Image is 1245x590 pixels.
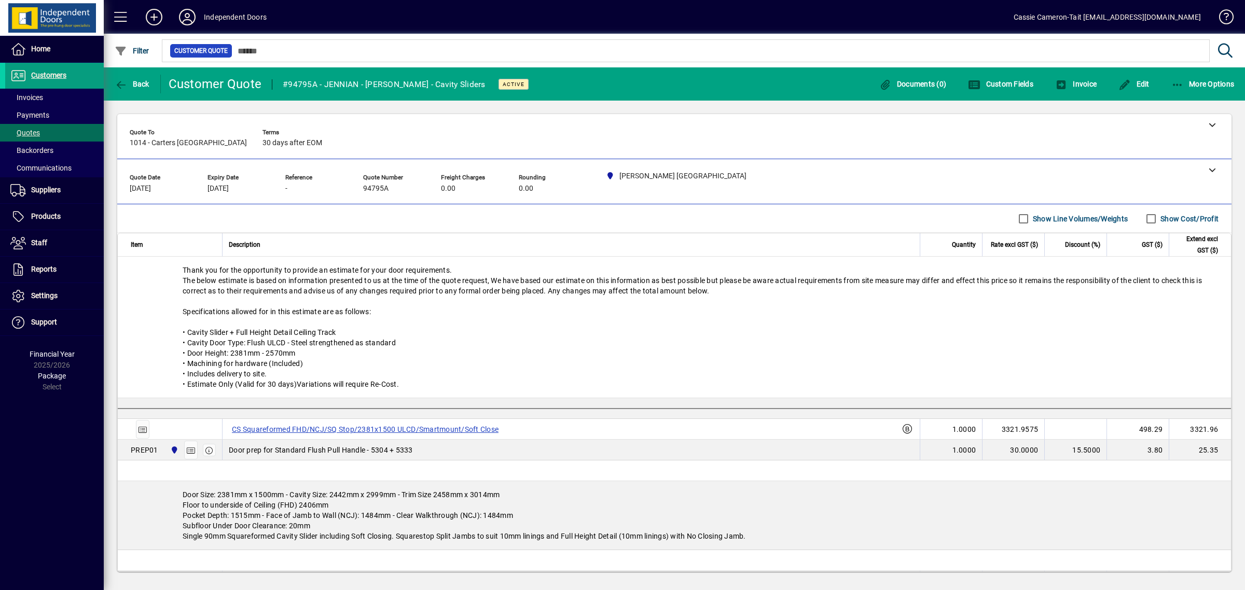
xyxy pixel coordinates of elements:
[31,212,61,220] span: Products
[112,41,152,60] button: Filter
[968,80,1033,88] span: Custom Fields
[1106,419,1169,440] td: 498.29
[519,185,533,193] span: 0.00
[262,139,322,147] span: 30 days after EOM
[5,36,104,62] a: Home
[31,238,47,247] span: Staff
[5,283,104,309] a: Settings
[115,80,149,88] span: Back
[5,310,104,335] a: Support
[130,185,151,193] span: [DATE]
[5,257,104,283] a: Reports
[31,186,61,194] span: Suppliers
[5,177,104,203] a: Suppliers
[283,76,486,93] div: #94795A - JENNIAN - [PERSON_NAME] - Cavity Sliders
[1014,9,1201,25] div: Cassie Cameron-Tait [EMAIL_ADDRESS][DOMAIN_NAME]
[169,76,262,92] div: Customer Quote
[1106,440,1169,460] td: 3.80
[31,265,57,273] span: Reports
[441,185,455,193] span: 0.00
[31,45,50,53] span: Home
[1065,239,1100,250] span: Discount (%)
[31,71,66,79] span: Customers
[208,185,229,193] span: [DATE]
[5,124,104,142] a: Quotes
[38,372,66,380] span: Package
[952,239,976,250] span: Quantity
[5,106,104,124] a: Payments
[1118,80,1150,88] span: Edit
[991,239,1038,250] span: Rate excl GST ($)
[1169,75,1237,93] button: More Options
[10,146,53,154] span: Backorders
[10,111,49,119] span: Payments
[10,129,40,137] span: Quotes
[1031,214,1128,224] label: Show Line Volumes/Weights
[952,424,976,434] span: 1.0000
[1142,239,1163,250] span: GST ($)
[5,89,104,106] a: Invoices
[363,185,389,193] span: 94795A
[989,424,1038,434] div: 3321.9575
[31,318,57,326] span: Support
[118,481,1231,550] div: Door Size: 2381mm x 1500mm - Cavity Size: 2442mm x 2999mm - Trim Size 2458mm x 3014mm Floor to un...
[1211,2,1232,36] a: Knowledge Base
[130,139,247,147] span: 1014 - Carters [GEOGRAPHIC_DATA]
[118,257,1231,398] div: Thank you for the opportunity to provide an estimate for your door requirements. The below estima...
[31,291,58,300] span: Settings
[104,75,161,93] app-page-header-button: Back
[174,46,228,56] span: Customer Quote
[965,75,1036,93] button: Custom Fields
[952,445,976,455] span: 1.0000
[5,204,104,230] a: Products
[229,445,413,455] span: Door prep for Standard Flush Pull Handle - 5304 + 5333
[1055,80,1097,88] span: Invoice
[5,230,104,256] a: Staff
[112,75,152,93] button: Back
[204,9,267,25] div: Independent Doors
[171,8,204,26] button: Profile
[131,239,143,250] span: Item
[131,445,158,455] div: PREP01
[1175,233,1218,256] span: Extend excl GST ($)
[229,423,502,436] label: CS Squareformed FHD/NCJ/SQ Stop/2381x1500 ULCD/Smartmount/Soft Close
[1116,75,1152,93] button: Edit
[1044,440,1106,460] td: 15.5000
[1171,80,1235,88] span: More Options
[989,445,1038,455] div: 30.0000
[285,185,287,193] span: -
[5,159,104,177] a: Communications
[876,75,949,93] button: Documents (0)
[115,47,149,55] span: Filter
[229,239,260,250] span: Description
[5,142,104,159] a: Backorders
[1158,214,1219,224] label: Show Cost/Profit
[503,81,524,88] span: Active
[137,8,171,26] button: Add
[10,164,72,172] span: Communications
[1169,440,1231,460] td: 25.35
[168,444,179,456] span: Cromwell Central Otago
[879,80,946,88] span: Documents (0)
[30,350,75,358] span: Financial Year
[10,93,43,102] span: Invoices
[1169,419,1231,440] td: 3321.96
[1053,75,1099,93] button: Invoice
